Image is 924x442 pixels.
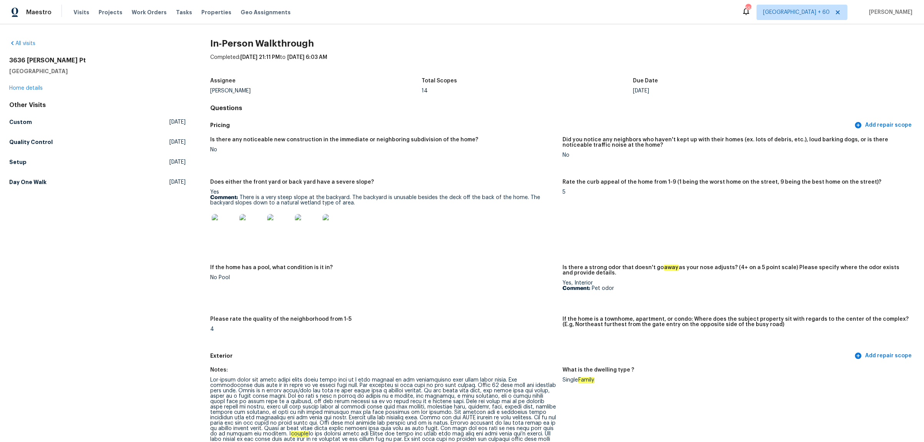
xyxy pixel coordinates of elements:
[856,121,912,130] span: Add repair scope
[210,367,228,373] h5: Notes:
[9,135,186,149] a: Quality Control[DATE]
[241,8,291,16] span: Geo Assignments
[132,8,167,16] span: Work Orders
[210,137,478,142] h5: Is there any noticeable new construction in the immediate or neighboring subdivision of the home?
[210,316,352,322] h5: Please rate the quality of the neighborhood from 1-5
[866,8,912,16] span: [PERSON_NAME]
[210,104,915,112] h4: Questions
[9,175,186,189] a: Day One Walk[DATE]
[169,118,186,126] span: [DATE]
[210,352,853,360] h5: Exterior
[664,265,679,271] em: away
[562,152,909,158] div: No
[856,351,912,361] span: Add repair scope
[745,5,751,12] div: 552
[578,377,594,383] em: Family
[9,138,53,146] h5: Quality Control
[9,158,27,166] h5: Setup
[562,280,909,291] div: Yes, Interior
[9,155,186,169] a: Setup[DATE]
[210,54,915,74] div: Completed: to
[9,115,186,129] a: Custom[DATE]
[9,41,35,46] a: All visits
[853,118,915,132] button: Add repair scope
[176,10,192,15] span: Tasks
[240,55,280,60] span: [DATE] 21:11 PM
[633,88,844,94] div: [DATE]
[562,179,881,185] h5: Rate the curb appeal of the home from 1-9 (1 being the worst home on the street, 9 being the best...
[210,195,556,206] p: There is a very steep slope at the backyard. The backyard is unusable besides the deck off the ba...
[169,158,186,166] span: [DATE]
[562,377,909,383] div: Single
[763,8,830,16] span: [GEOGRAPHIC_DATA] + 60
[287,55,327,60] span: [DATE] 6:03 AM
[562,286,909,291] p: Pet odor
[9,178,47,186] h5: Day One Walk
[562,367,634,373] h5: What is the dwelling type ?
[9,57,186,64] h2: 3636 [PERSON_NAME] Pt
[210,121,853,129] h5: Pricing
[422,78,457,84] h5: Total Scopes
[210,189,556,243] div: Yes
[210,326,556,332] div: 4
[210,265,333,270] h5: If the home has a pool, what condition is it in?
[9,85,43,91] a: Home details
[210,88,422,94] div: [PERSON_NAME]
[169,138,186,146] span: [DATE]
[169,178,186,186] span: [DATE]
[562,137,909,148] h5: Did you notice any neighbors who haven't kept up with their homes (ex. lots of debris, etc.), lou...
[210,40,915,47] h2: In-Person Walkthrough
[99,8,122,16] span: Projects
[201,8,231,16] span: Properties
[74,8,89,16] span: Visits
[562,286,590,291] b: Comment:
[9,67,186,75] h5: [GEOGRAPHIC_DATA]
[26,8,52,16] span: Maestro
[210,275,556,280] div: No Pool
[210,78,236,84] h5: Assignee
[562,189,909,195] div: 5
[210,195,238,200] b: Comment:
[422,88,633,94] div: 14
[210,179,374,185] h5: Does either the front yard or back yard have a severe slope?
[562,265,909,276] h5: Is there a strong odor that doesn't go as your nose adjusts? (4+ on a 5 point scale) Please speci...
[633,78,658,84] h5: Due Date
[9,101,186,109] div: Other Visits
[9,118,32,126] h5: Custom
[291,431,309,437] em: couple
[562,316,909,327] h5: If the home is a townhome, apartment, or condo: Where does the subject property sit with regards ...
[210,147,556,152] div: No
[853,349,915,363] button: Add repair scope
